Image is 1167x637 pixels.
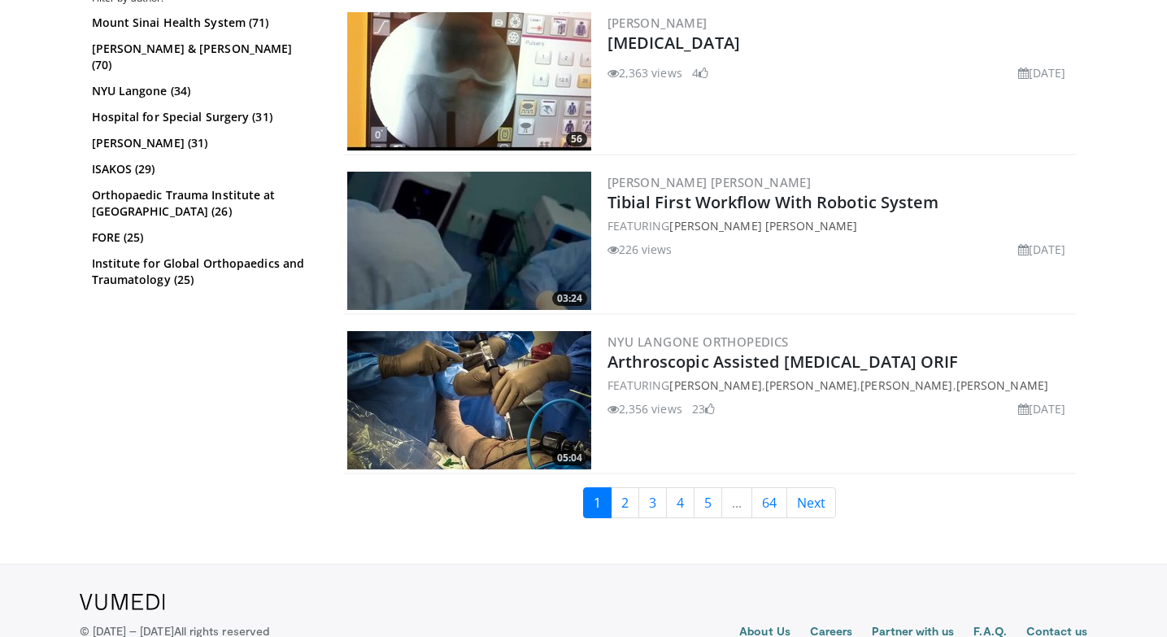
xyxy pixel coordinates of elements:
span: 05:04 [552,451,587,465]
span: 56 [566,132,587,146]
li: 2,356 views [607,400,682,417]
a: [PERSON_NAME] & [PERSON_NAME] (70) [92,41,316,73]
a: Next [786,487,836,518]
img: f990cd30-9fb1-4863-8443-5aa0f135cc33.300x170_q85_crop-smart_upscale.jpg [347,172,591,310]
nav: Search results pages [344,487,1076,518]
a: 3 [638,487,667,518]
div: FEATURING , , , [607,377,1073,394]
a: Orthopaedic Trauma Institute at [GEOGRAPHIC_DATA] (26) [92,187,316,220]
span: 03:24 [552,291,587,306]
img: a989866d-293f-4571-9b69-3e622ca1eba3.jpg.300x170_q85_crop-smart_upscale.jpg [347,331,591,469]
li: 2,363 views [607,64,682,81]
a: Institute for Global Orthopaedics and Traumatology (25) [92,255,316,288]
a: [MEDICAL_DATA] [607,32,740,54]
li: [DATE] [1018,64,1066,81]
a: ISAKOS (29) [92,161,316,177]
a: 4 [666,487,695,518]
li: [DATE] [1018,241,1066,258]
li: [DATE] [1018,400,1066,417]
img: QCdjB5HwFOTaWQ8X4xMDoxOmdtO40mAx.300x170_q85_crop-smart_upscale.jpg [347,12,591,151]
a: 56 [347,12,591,151]
a: Mount Sinai Health System (71) [92,15,316,31]
a: 2 [611,487,639,518]
a: 03:24 [347,172,591,310]
li: 23 [692,400,715,417]
a: 05:04 [347,331,591,469]
a: [PERSON_NAME] [PERSON_NAME] [607,174,812,190]
a: [PERSON_NAME] [860,377,952,393]
div: FEATURING [607,217,1073,234]
a: [PERSON_NAME] [765,377,857,393]
a: Arthroscopic Assisted [MEDICAL_DATA] ORIF [607,351,959,373]
img: VuMedi Logo [80,594,165,610]
a: 64 [751,487,787,518]
li: 4 [692,64,708,81]
a: [PERSON_NAME] [PERSON_NAME] [669,218,857,233]
a: [PERSON_NAME] (31) [92,135,316,151]
a: [PERSON_NAME] [956,377,1048,393]
a: Tibial First Workflow With Robotic System [607,191,939,213]
a: NYU Langone Orthopedics [607,334,789,350]
a: NYU Langone (34) [92,83,316,99]
a: 1 [583,487,612,518]
a: FORE (25) [92,229,316,246]
a: 5 [694,487,722,518]
a: Hospital for Special Surgery (31) [92,109,316,125]
a: [PERSON_NAME] [669,377,761,393]
li: 226 views [607,241,673,258]
a: [PERSON_NAME] [607,15,708,31]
